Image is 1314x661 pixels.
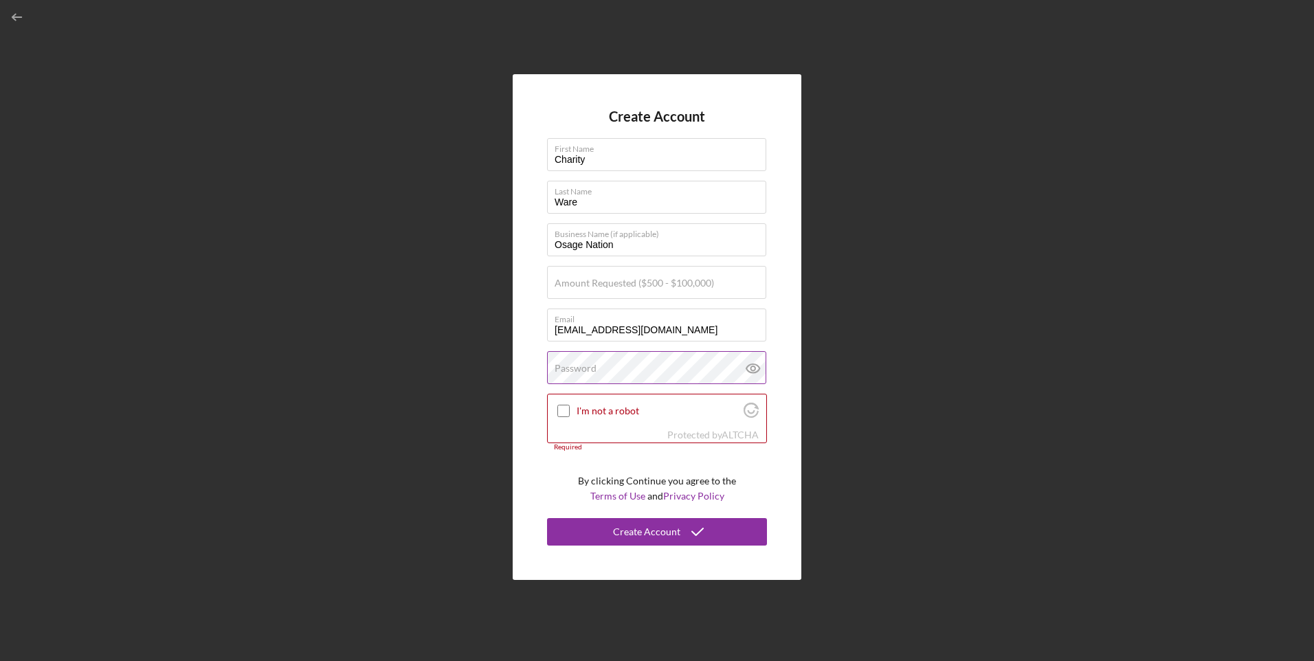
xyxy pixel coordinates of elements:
[722,429,759,440] a: Visit Altcha.org
[577,405,739,416] label: I'm not a robot
[744,408,759,420] a: Visit Altcha.org
[613,518,680,546] div: Create Account
[547,443,767,451] div: Required
[578,473,736,504] p: By clicking Continue you agree to the and
[555,363,597,374] label: Password
[663,490,724,502] a: Privacy Policy
[555,224,766,239] label: Business Name (if applicable)
[555,181,766,197] label: Last Name
[590,490,645,502] a: Terms of Use
[555,139,766,154] label: First Name
[667,429,759,440] div: Protected by
[547,518,767,546] button: Create Account
[609,109,705,124] h4: Create Account
[555,309,766,324] label: Email
[555,278,714,289] label: Amount Requested ($500 - $100,000)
